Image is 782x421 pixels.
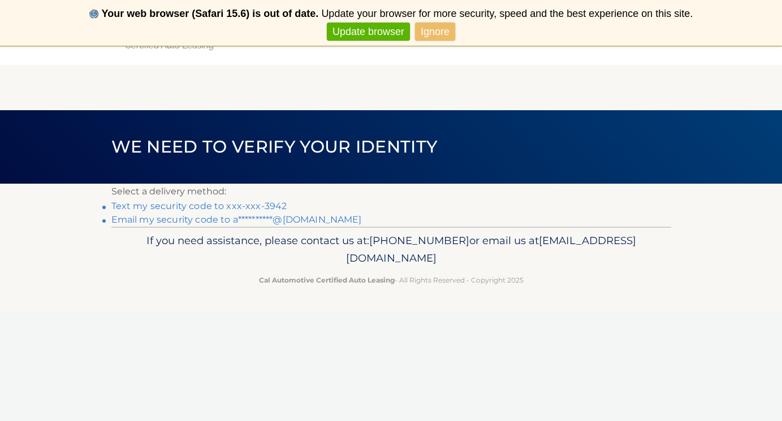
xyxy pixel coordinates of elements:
span: Update your browser for more security, speed and the best experience on this site. [321,8,693,19]
p: Select a delivery method: [111,184,671,199]
span: We need to verify your identity [111,136,438,157]
a: Email my security code to a**********@[DOMAIN_NAME] [111,214,362,225]
span: [PHONE_NUMBER] [369,234,469,247]
b: Your web browser (Safari 15.6) is out of date. [102,8,319,19]
strong: Cal Automotive Certified Auto Leasing [259,276,395,284]
a: Update browser [327,23,410,41]
a: Text my security code to xxx-xxx-3942 [111,201,287,211]
p: - All Rights Reserved - Copyright 2025 [119,274,664,286]
p: If you need assistance, please contact us at: or email us at [119,232,664,268]
a: Ignore [415,23,455,41]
